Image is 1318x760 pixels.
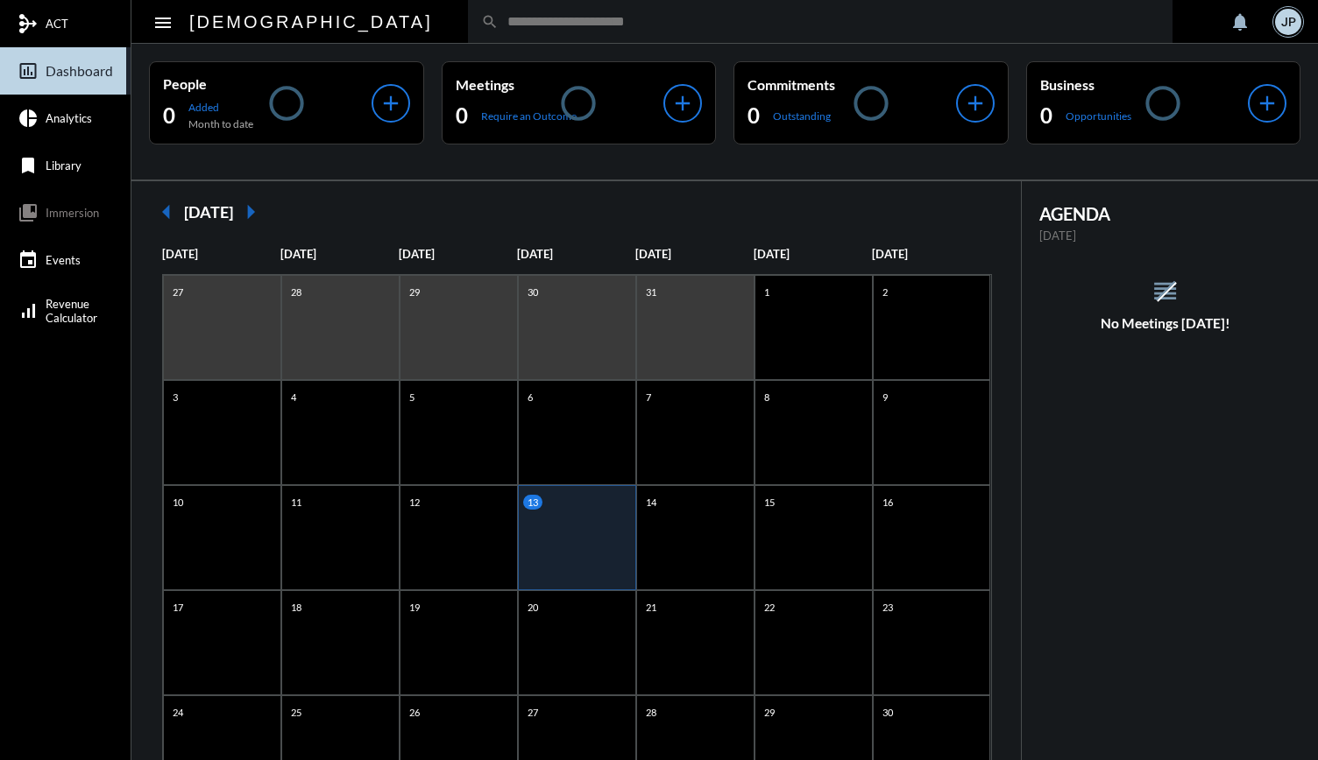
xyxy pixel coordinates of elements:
p: 3 [168,390,182,405]
mat-icon: mediation [18,13,39,34]
p: 29 [405,285,424,299]
mat-icon: pie_chart [18,108,39,129]
mat-icon: search [481,13,499,31]
p: 19 [405,600,424,615]
h5: No Meetings [DATE]! [1022,315,1310,331]
h2: [DATE] [184,202,233,222]
p: 10 [168,495,188,510]
span: Library [46,158,81,172]
p: 6 [523,390,537,405]
p: 8 [760,390,774,405]
p: [DATE] [1039,229,1293,243]
mat-icon: notifications [1229,11,1251,32]
p: 22 [760,600,779,615]
p: [DATE] [280,247,399,261]
p: 16 [878,495,897,510]
p: 25 [287,705,306,720]
h2: AGENDA [1039,203,1293,224]
mat-icon: event [18,250,39,271]
p: 29 [760,705,779,720]
p: 23 [878,600,897,615]
mat-icon: collections_bookmark [18,202,39,223]
p: [DATE] [872,247,990,261]
p: 18 [287,600,306,615]
p: 20 [523,600,542,615]
p: 21 [641,600,661,615]
p: [DATE] [162,247,280,261]
span: Revenue Calculator [46,297,97,325]
p: 2 [878,285,892,299]
p: 11 [287,495,306,510]
p: 27 [168,285,188,299]
p: [DATE] [635,247,754,261]
p: 4 [287,390,301,405]
p: 27 [523,705,542,720]
p: 30 [878,705,897,720]
p: 28 [287,285,306,299]
p: 15 [760,495,779,510]
p: 1 [760,285,774,299]
mat-icon: arrow_right [233,194,268,229]
p: 28 [641,705,661,720]
p: 12 [405,495,424,510]
mat-icon: reorder [1151,277,1180,306]
span: ACT [46,17,68,31]
mat-icon: insert_chart_outlined [18,60,39,81]
span: Events [46,253,81,267]
mat-icon: signal_cellular_alt [18,300,39,321]
mat-icon: Side nav toggle icon [152,12,174,33]
p: 13 [523,495,542,510]
p: 7 [641,390,655,405]
p: 9 [878,390,892,405]
p: 24 [168,705,188,720]
p: [DATE] [517,247,635,261]
span: Dashboard [46,63,113,79]
mat-icon: bookmark [18,155,39,176]
span: Immersion [46,206,99,220]
p: 14 [641,495,661,510]
p: 17 [168,600,188,615]
p: 5 [405,390,419,405]
p: [DATE] [399,247,517,261]
span: Analytics [46,111,92,125]
p: 26 [405,705,424,720]
button: Toggle sidenav [145,4,181,39]
mat-icon: arrow_left [149,194,184,229]
p: 31 [641,285,661,299]
div: JP [1275,9,1301,35]
h2: [DEMOGRAPHIC_DATA] [189,8,433,36]
p: 30 [523,285,542,299]
p: [DATE] [754,247,872,261]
